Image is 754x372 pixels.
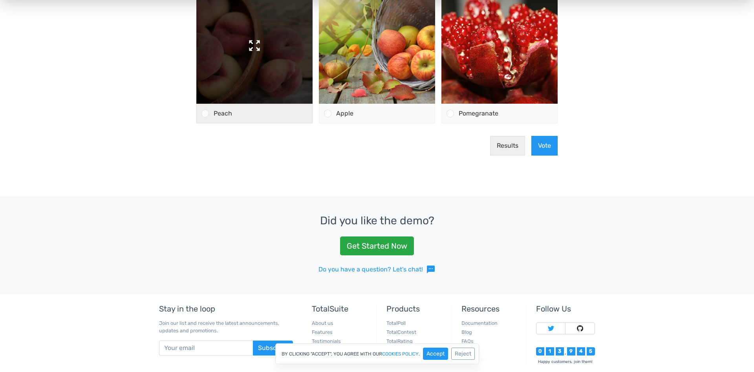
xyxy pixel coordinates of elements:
button: Results [490,322,525,342]
div: By clicking "Accept", you agree with our . [275,343,479,364]
span: Strawberry [459,154,492,161]
button: Reject [451,348,475,360]
a: TotalPoll [386,320,406,326]
img: cereal-898073_1920-500x500.jpg [196,31,313,148]
h5: Follow Us [536,304,595,313]
a: TotalRating [386,338,413,344]
button: Vote [531,322,558,342]
img: Follow TotalSuite on Twitter [548,325,554,332]
a: TotalContest [386,329,416,335]
a: Documentation [461,320,498,326]
img: fruit-3246127_1920-500x500.jpg [319,31,435,148]
button: Accept [423,348,448,360]
span: sms [426,265,436,274]
img: apple-1776744_1920-500x500.jpg [319,174,435,290]
a: About us [312,320,333,326]
a: Do you have a question? Let's chat!sms [318,265,436,274]
img: Follow TotalSuite on Github [577,325,583,332]
button: Subscribe [253,341,293,356]
a: Testimonials [312,338,341,344]
h5: TotalSuite [312,304,371,313]
span: Apple [336,296,353,303]
img: pomegranate-196800_1920-500x500.jpg [441,174,558,290]
p: Join our list and receive the latest announcements, updates and promotions. [159,319,293,334]
a: Blog [461,329,472,335]
a: cookies policy [382,352,419,356]
img: strawberry-1180048_1920-500x500.jpg [441,31,558,148]
span: Peach [214,296,232,303]
input: Your email [159,341,253,356]
a: Get Started Now [340,236,414,255]
a: FAQs [461,338,474,344]
p: Your favorite fruit? [196,16,558,25]
span: Pomegranate [459,296,498,303]
h3: Did you like the demo? [19,215,735,227]
h5: Products [386,304,445,313]
h5: Resources [461,304,520,313]
a: Features [312,329,333,335]
span: Kiwi [336,154,348,161]
h5: Stay in the loop [159,304,293,313]
img: peach-3314679_1920-500x500.jpg [196,174,313,290]
span: Banana [214,154,236,161]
